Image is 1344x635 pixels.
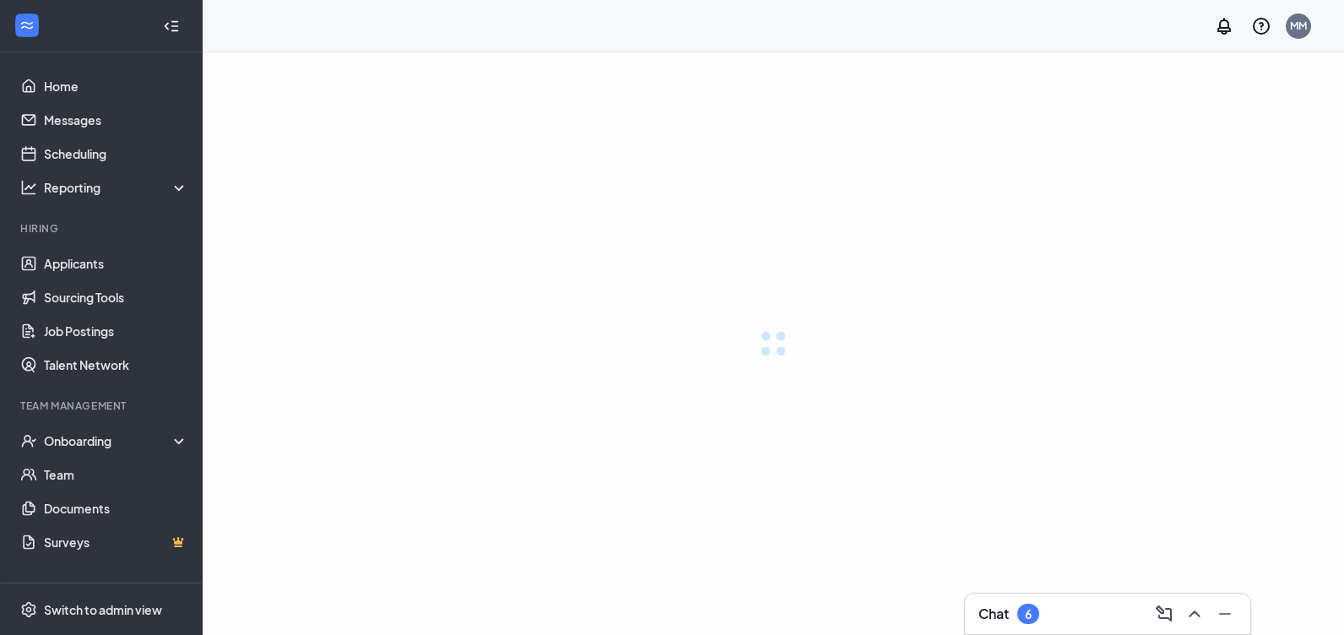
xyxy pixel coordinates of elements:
[44,458,188,491] a: Team
[44,348,188,382] a: Talent Network
[20,601,37,618] svg: Settings
[1184,604,1205,624] svg: ChevronUp
[1251,16,1271,36] svg: QuestionInfo
[44,314,188,348] a: Job Postings
[44,137,188,171] a: Scheduling
[44,103,188,137] a: Messages
[163,18,180,35] svg: Collapse
[1025,607,1032,621] div: 6
[20,179,37,196] svg: Analysis
[20,221,185,236] div: Hiring
[1214,16,1234,36] svg: Notifications
[44,601,162,618] div: Switch to admin view
[1149,600,1176,627] button: ComposeMessage
[44,525,188,559] a: SurveysCrown
[20,399,185,413] div: Team Management
[978,605,1009,623] h3: Chat
[44,491,188,525] a: Documents
[44,69,188,103] a: Home
[20,432,37,449] svg: UserCheck
[1154,604,1174,624] svg: ComposeMessage
[44,432,189,449] div: Onboarding
[44,179,189,196] div: Reporting
[1210,600,1237,627] button: Minimize
[19,17,35,34] svg: WorkstreamLogo
[1290,19,1307,33] div: MM
[1179,600,1206,627] button: ChevronUp
[1215,604,1235,624] svg: Minimize
[44,247,188,280] a: Applicants
[44,280,188,314] a: Sourcing Tools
